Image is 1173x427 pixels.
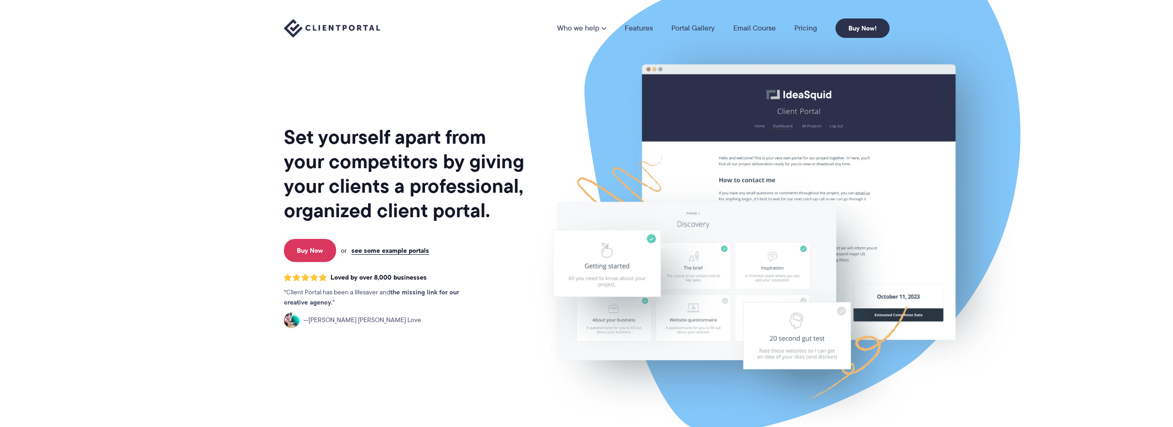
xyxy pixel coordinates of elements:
h1: Set yourself apart from your competitors by giving your clients a professional, organized client ... [284,125,526,223]
strong: the missing link for our creative agency [284,287,459,307]
a: see some example portals [351,246,429,255]
a: Features [625,24,653,32]
span: or [341,246,347,255]
span: Loved by over 8,000 businesses [331,274,427,281]
span: [PERSON_NAME] [PERSON_NAME] Love [303,315,421,325]
a: Buy Now [284,239,336,262]
a: Pricing [794,24,817,32]
p: Client Portal has been a lifesaver and . [284,287,478,308]
a: Buy Now! [835,18,890,38]
a: Who we help [557,24,606,32]
a: Portal Gallery [671,24,715,32]
a: Email Course [733,24,776,32]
